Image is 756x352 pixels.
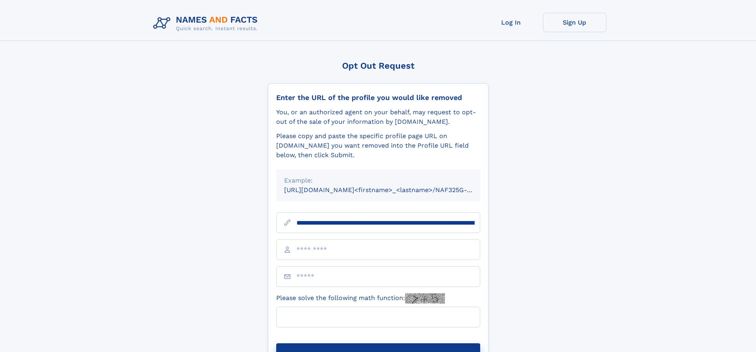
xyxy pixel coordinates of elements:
[543,13,606,32] a: Sign Up
[268,61,489,71] div: Opt Out Request
[150,13,264,34] img: Logo Names and Facts
[276,293,445,304] label: Please solve the following math function:
[284,186,495,194] small: [URL][DOMAIN_NAME]<firstname>_<lastname>/NAF325G-xxxxxxxx
[276,108,480,127] div: You, or an authorized agent on your behalf, may request to opt-out of the sale of your informatio...
[276,131,480,160] div: Please copy and paste the specific profile page URL on [DOMAIN_NAME] you want removed into the Pr...
[479,13,543,32] a: Log In
[276,93,480,102] div: Enter the URL of the profile you would like removed
[284,176,472,185] div: Example:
